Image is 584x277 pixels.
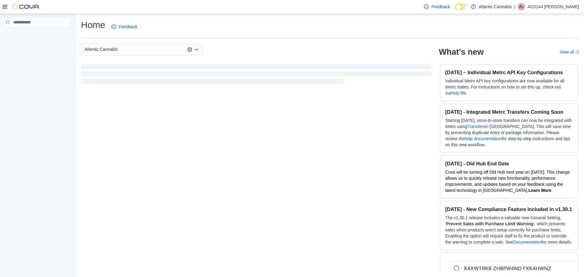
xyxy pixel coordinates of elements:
img: Cova [12,4,40,10]
p: Starting [DATE], store-to-store transfers can now be integrated with Metrc using in [GEOGRAPHIC_D... [445,117,573,148]
h1: Home [81,19,105,31]
p: The v1.30.1 release includes a valuable new General Setting, ' ', which prevents sales when produ... [445,215,573,245]
div: AC0144 Lawrenson Dennis [518,3,525,10]
p: AC0144 [PERSON_NAME] [527,3,579,10]
a: Documentation [513,240,541,244]
h2: What's new [439,47,484,57]
nav: Complex example [4,29,72,43]
a: Feedback [422,1,452,13]
button: Open list of options [194,47,199,52]
span: Feedback [119,24,137,30]
svg: External link [575,50,579,54]
a: View allExternal link [560,50,579,54]
span: Cova will be turning off Old Hub next year on [DATE]. This change allows us to quickly release ne... [445,170,570,193]
h3: [DATE] - New Compliance Feature Included in v1.30.1 [445,206,573,212]
h3: [DATE] - Old Hub End Date [445,161,573,167]
a: Feedback [109,21,140,33]
strong: Prevent Sales with Purchase Limit Warning [446,221,534,226]
button: Clear input [187,47,192,52]
a: help documentation [465,136,502,141]
input: Dark Mode [455,4,468,10]
a: help file [451,91,466,95]
p: Atlantic Cannabis [479,3,512,10]
p: Individual Metrc API key configurations are now available for all Metrc states. For instructions ... [445,78,573,96]
span: Loading [81,65,432,85]
h3: [DATE] – Individual Metrc API Key Configurations [445,69,573,75]
a: Learn More [528,188,551,193]
p: | [514,3,516,10]
span: Atlantic Cannabis [85,46,118,53]
h3: [DATE] - Integrated Metrc Transfers Coming Soon [445,109,573,115]
span: AL [519,3,524,10]
a: Transfers [467,124,485,129]
span: Feedback [431,4,450,10]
